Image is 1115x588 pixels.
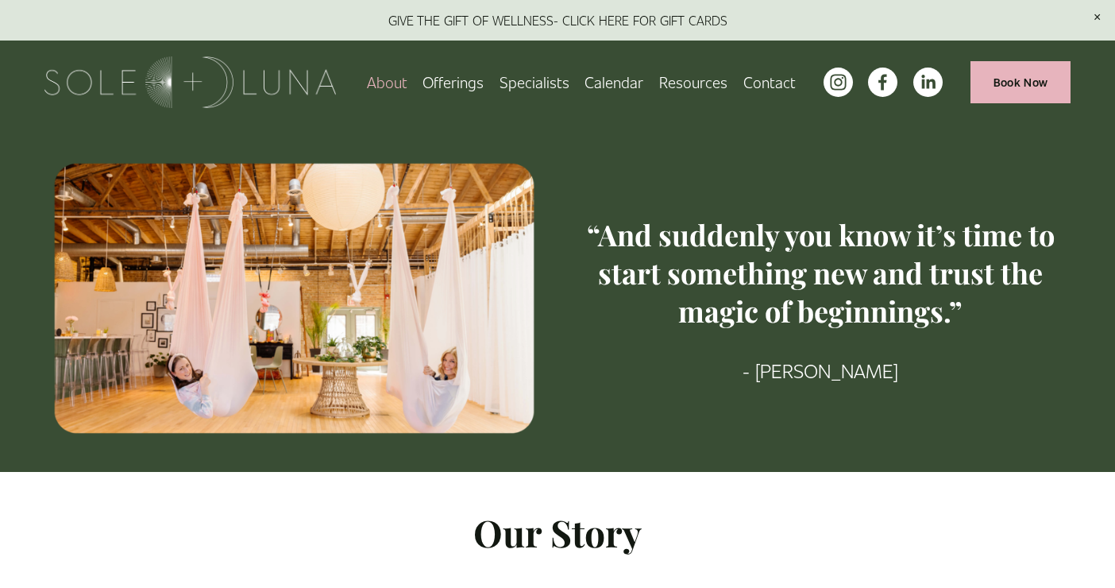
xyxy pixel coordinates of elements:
[659,70,727,95] span: Resources
[659,68,727,96] a: folder dropdown
[301,509,814,556] h2: Our Story
[500,68,569,96] a: Specialists
[824,68,853,97] a: instagram-unauth
[422,70,484,95] span: Offerings
[44,56,336,108] img: Sole + Luna
[585,68,643,96] a: Calendar
[743,68,796,96] a: Contact
[970,61,1071,103] a: Book Now
[367,68,407,96] a: About
[913,68,943,97] a: LinkedIn
[571,215,1071,331] h3: “And suddenly you know it’s time to start something new and trust the magic of beginnings.”
[868,68,897,97] a: facebook-unauth
[422,68,484,96] a: folder dropdown
[571,355,1071,386] p: - [PERSON_NAME]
